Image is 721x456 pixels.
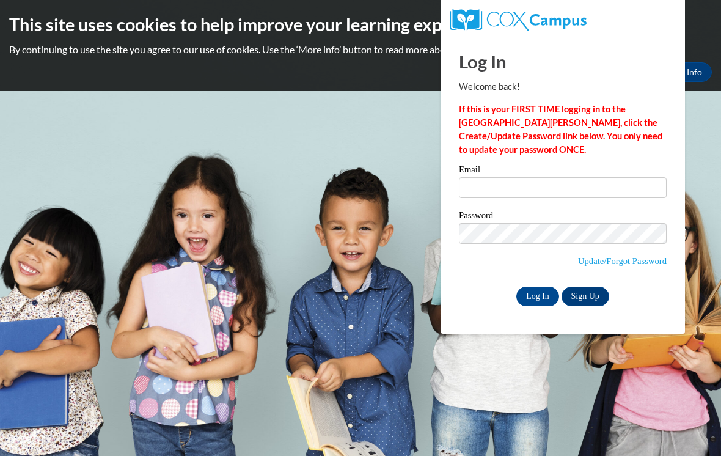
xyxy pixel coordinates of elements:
h2: This site uses cookies to help improve your learning experience. [9,12,712,37]
p: By continuing to use the site you agree to our use of cookies. Use the ‘More info’ button to read... [9,43,712,56]
input: Log In [516,287,559,306]
a: Sign Up [562,287,609,306]
h1: Log In [459,49,667,74]
p: Welcome back! [459,80,667,94]
a: Update/Forgot Password [578,256,667,266]
label: Email [459,165,667,177]
label: Password [459,211,667,223]
strong: If this is your FIRST TIME logging in to the [GEOGRAPHIC_DATA][PERSON_NAME], click the Create/Upd... [459,104,662,155]
img: COX Campus [450,9,587,31]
